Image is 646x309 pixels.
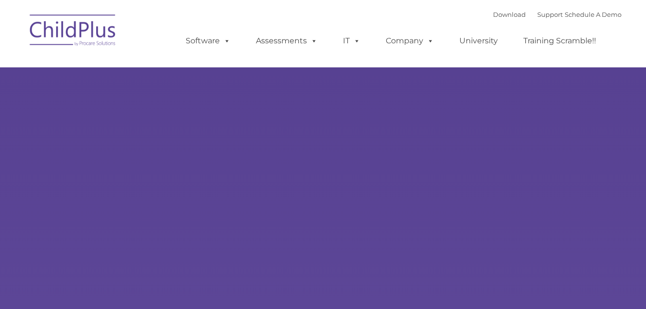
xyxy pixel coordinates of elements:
font: | [493,11,621,18]
img: ChildPlus by Procare Solutions [25,8,121,56]
a: University [450,31,507,51]
a: Schedule A Demo [565,11,621,18]
a: Company [376,31,443,51]
a: Download [493,11,526,18]
a: IT [333,31,370,51]
a: Assessments [246,31,327,51]
a: Support [537,11,563,18]
a: Software [176,31,240,51]
a: Training Scramble!! [514,31,606,51]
